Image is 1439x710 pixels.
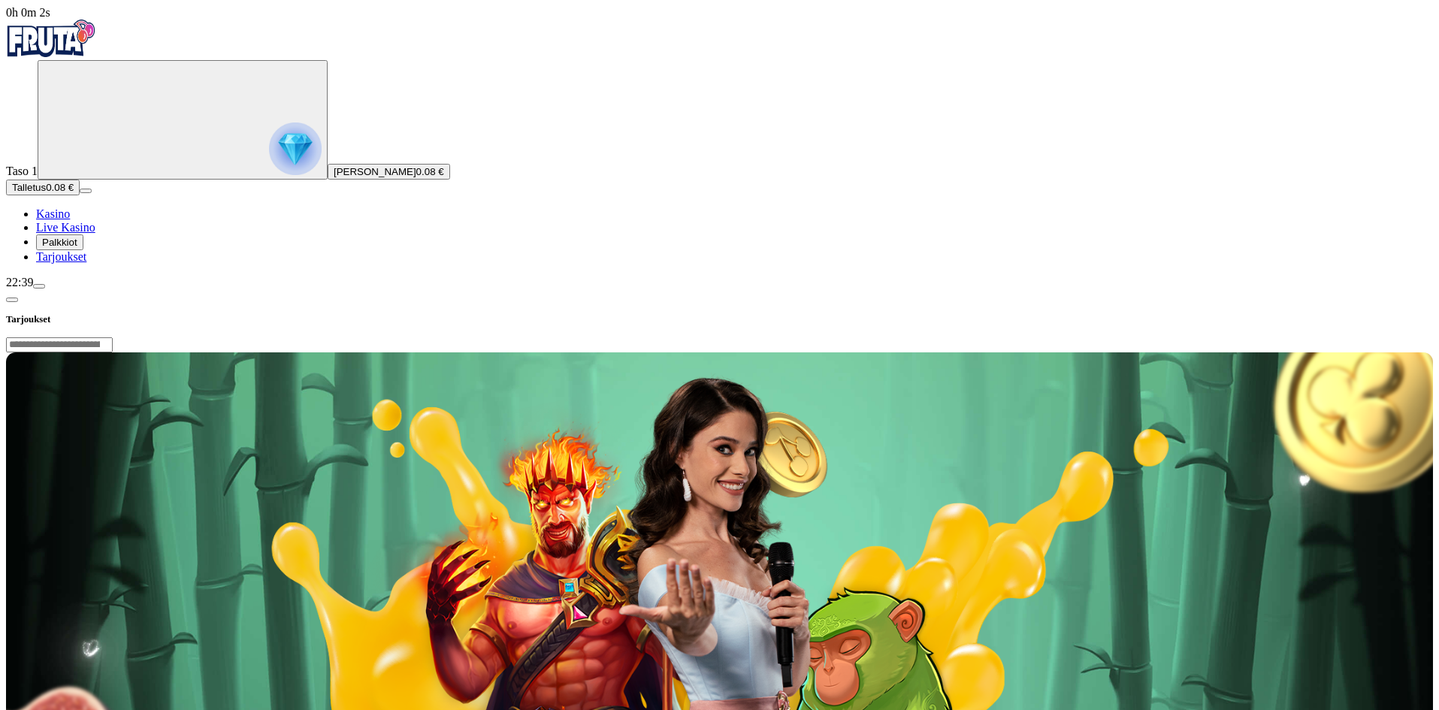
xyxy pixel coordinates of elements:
span: Taso 1 [6,165,38,177]
button: chevron-left icon [6,298,18,302]
img: Fruta [6,20,96,57]
button: Talletusplus icon0.08 € [6,180,80,195]
a: Tarjoukset [36,250,86,263]
img: reward progress [269,122,322,175]
span: 22:39 [6,276,33,289]
span: 0.08 € [46,182,74,193]
nav: Main menu [6,207,1433,264]
button: menu [33,284,45,289]
span: user session time [6,6,50,19]
span: Talletus [12,182,46,193]
span: [PERSON_NAME] [334,166,416,177]
span: 0.08 € [416,166,444,177]
a: Live Kasino [36,221,95,234]
a: Fruta [6,47,96,59]
a: Kasino [36,207,70,220]
h3: Tarjoukset [6,313,1433,327]
input: Search [6,337,113,352]
button: [PERSON_NAME]0.08 € [328,164,450,180]
button: reward progress [38,60,328,180]
nav: Primary [6,20,1433,264]
span: Palkkiot [42,237,77,248]
button: Palkkiot [36,234,83,250]
button: menu [80,189,92,193]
